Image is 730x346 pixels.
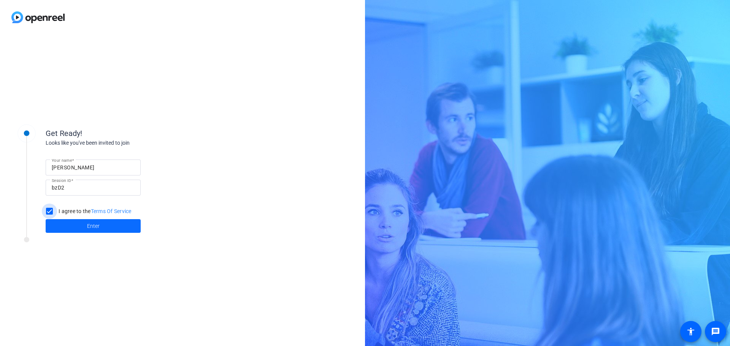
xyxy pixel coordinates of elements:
[46,128,198,139] div: Get Ready!
[57,207,132,215] label: I agree to the
[87,222,100,230] span: Enter
[686,327,695,336] mat-icon: accessibility
[91,208,132,214] a: Terms Of Service
[52,158,72,163] mat-label: Your name
[46,139,198,147] div: Looks like you've been invited to join
[52,178,71,183] mat-label: Session ID
[711,327,720,336] mat-icon: message
[46,219,141,233] button: Enter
